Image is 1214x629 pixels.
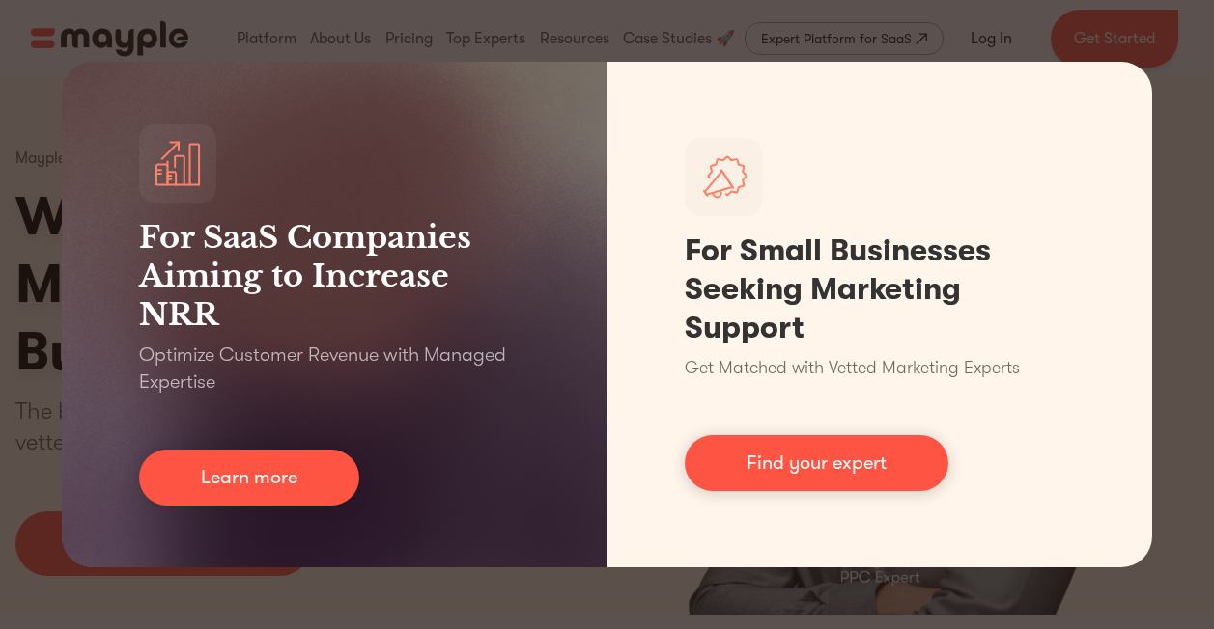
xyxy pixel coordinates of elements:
[685,232,1076,347] h1: For Small Businesses Seeking Marketing Support
[685,435,948,491] a: Find your expert
[139,450,359,506] a: Learn more
[139,342,530,396] p: Optimize Customer Revenue with Managed Expertise
[685,355,1020,381] p: Get Matched with Vetted Marketing Experts
[139,218,530,334] h3: For SaaS Companies Aiming to Increase NRR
